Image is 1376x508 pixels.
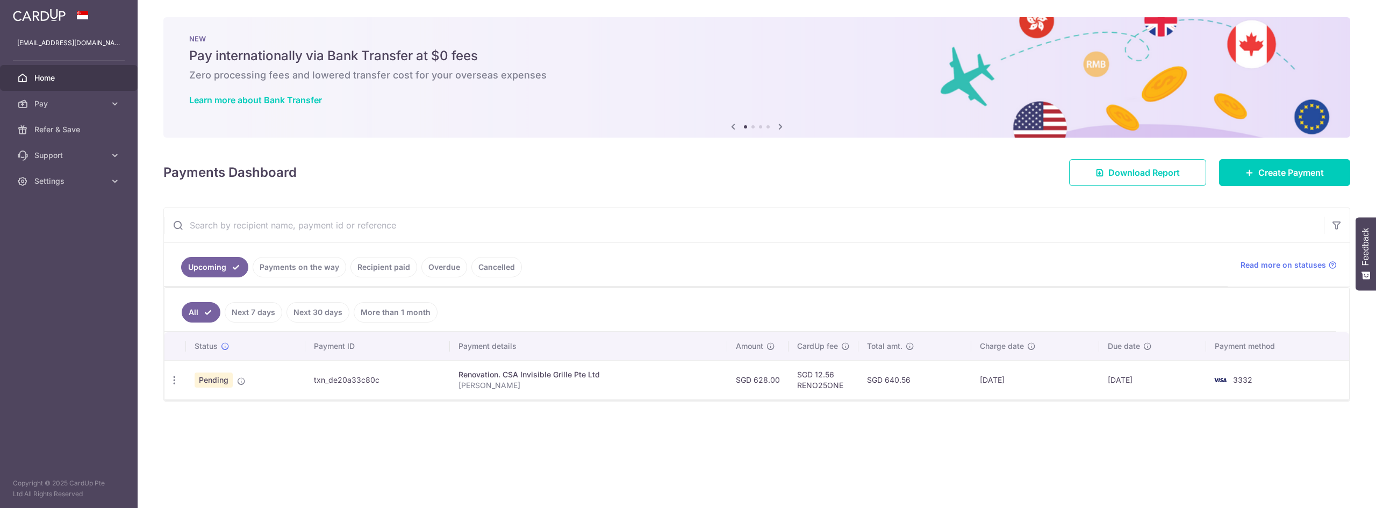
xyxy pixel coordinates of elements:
[1356,217,1376,290] button: Feedback - Show survey
[182,302,220,323] a: All
[286,302,349,323] a: Next 30 days
[789,360,858,399] td: SGD 12.56 RENO25ONE
[189,69,1324,82] h6: Zero processing fees and lowered transfer cost for your overseas expenses
[1258,166,1324,179] span: Create Payment
[1069,159,1206,186] a: Download Report
[305,360,450,399] td: txn_de20a33c80c
[189,47,1324,65] h5: Pay internationally via Bank Transfer at $0 fees
[471,257,522,277] a: Cancelled
[858,360,971,399] td: SGD 640.56
[350,257,417,277] a: Recipient paid
[1241,260,1337,270] a: Read more on statuses
[1099,360,1206,399] td: [DATE]
[458,369,719,380] div: Renovation. CSA Invisible Grille Pte Ltd
[458,380,719,391] p: [PERSON_NAME]
[1108,341,1140,352] span: Due date
[253,257,346,277] a: Payments on the way
[421,257,467,277] a: Overdue
[797,341,838,352] span: CardUp fee
[189,95,322,105] a: Learn more about Bank Transfer
[980,341,1024,352] span: Charge date
[163,17,1350,138] img: Bank transfer banner
[1361,228,1371,266] span: Feedback
[34,73,105,83] span: Home
[1233,375,1252,384] span: 3332
[1108,166,1180,179] span: Download Report
[1206,332,1349,360] th: Payment method
[34,124,105,135] span: Refer & Save
[13,9,66,22] img: CardUp
[181,257,248,277] a: Upcoming
[225,302,282,323] a: Next 7 days
[305,332,450,360] th: Payment ID
[34,150,105,161] span: Support
[195,373,233,388] span: Pending
[1209,374,1231,387] img: Bank Card
[1241,260,1326,270] span: Read more on statuses
[163,163,297,182] h4: Payments Dashboard
[1219,159,1350,186] a: Create Payment
[34,98,105,109] span: Pay
[450,332,727,360] th: Payment details
[867,341,902,352] span: Total amt.
[164,208,1324,242] input: Search by recipient name, payment id or reference
[189,34,1324,43] p: NEW
[354,302,438,323] a: More than 1 month
[971,360,1099,399] td: [DATE]
[727,360,789,399] td: SGD 628.00
[195,341,218,352] span: Status
[17,38,120,48] p: [EMAIL_ADDRESS][DOMAIN_NAME]
[34,176,105,187] span: Settings
[736,341,763,352] span: Amount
